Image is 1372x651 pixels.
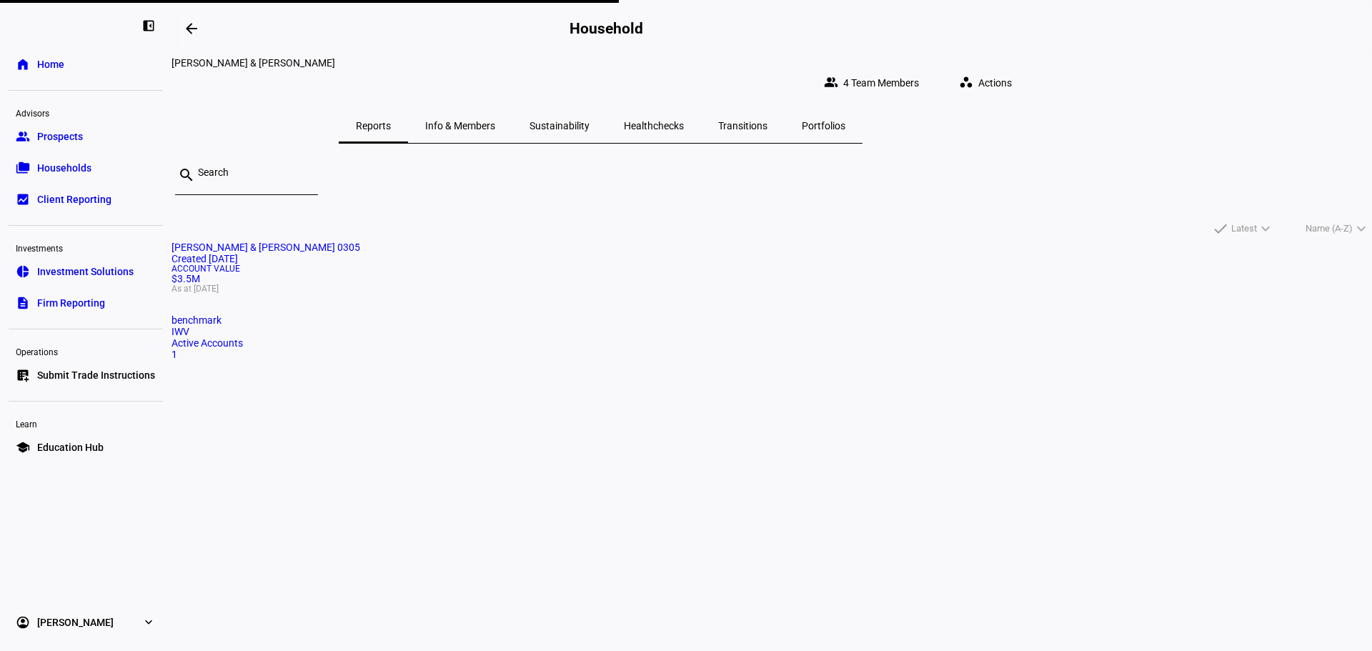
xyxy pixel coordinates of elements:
[198,167,307,178] input: Search
[624,121,684,131] span: Healthchecks
[171,349,177,360] span: 1
[16,192,30,207] eth-mat-symbol: bid_landscape
[9,413,163,433] div: Learn
[37,57,64,71] span: Home
[171,264,1372,273] span: Account Value
[16,440,30,454] eth-mat-symbol: school
[959,75,973,89] mat-icon: workspaces
[37,296,105,310] span: Firm Reporting
[37,368,155,382] span: Submit Trade Instructions
[171,284,1372,293] span: As at [DATE]
[178,167,195,184] mat-icon: search
[9,237,163,257] div: Investments
[1306,220,1353,237] span: Name (A-Z)
[425,121,495,131] span: Info & Members
[978,69,1012,97] span: Actions
[171,314,222,326] span: benchmark
[16,161,30,175] eth-mat-symbol: folder_copy
[824,75,838,89] mat-icon: group
[9,154,163,182] a: folder_copyHouseholds
[9,341,163,361] div: Operations
[16,296,30,310] eth-mat-symbol: description
[37,615,114,630] span: [PERSON_NAME]
[718,121,767,131] span: Transitions
[9,289,163,317] a: descriptionFirm Reporting
[843,69,919,97] span: 4 Team Members
[141,19,156,33] eth-mat-symbol: left_panel_close
[948,69,1029,97] button: Actions
[936,69,1029,97] eth-quick-actions: Actions
[812,69,936,97] button: 4 Team Members
[37,161,91,175] span: Households
[9,50,163,79] a: homeHome
[802,121,845,131] span: Portfolios
[171,264,1372,293] div: $3.5M
[37,192,111,207] span: Client Reporting
[171,242,360,253] span: Roberto Hull & Nicole Hull 0305
[171,242,1372,360] a: [PERSON_NAME] & [PERSON_NAME] 0305Created [DATE]Account Value$3.5MAs at [DATE]benchmarkIWVActive ...
[37,440,104,454] span: Education Hub
[37,129,83,144] span: Prospects
[356,121,391,131] span: Reports
[37,264,134,279] span: Investment Solutions
[171,253,1372,264] div: Created [DATE]
[183,20,200,37] mat-icon: arrow_backwards
[9,185,163,214] a: bid_landscapeClient Reporting
[9,257,163,286] a: pie_chartInvestment Solutions
[141,615,156,630] eth-mat-symbol: expand_more
[1212,220,1229,237] mat-icon: done
[9,102,163,122] div: Advisors
[530,121,590,131] span: Sustainability
[16,129,30,144] eth-mat-symbol: group
[16,368,30,382] eth-mat-symbol: list_alt_add
[1231,220,1257,237] span: Latest
[16,57,30,71] eth-mat-symbol: home
[171,326,189,337] span: IWV
[171,57,1029,69] div: Roberto Hull & Nicole Hull
[171,337,243,349] span: Active Accounts
[16,615,30,630] eth-mat-symbol: account_circle
[570,20,642,37] h2: Household
[9,122,163,151] a: groupProspects
[16,264,30,279] eth-mat-symbol: pie_chart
